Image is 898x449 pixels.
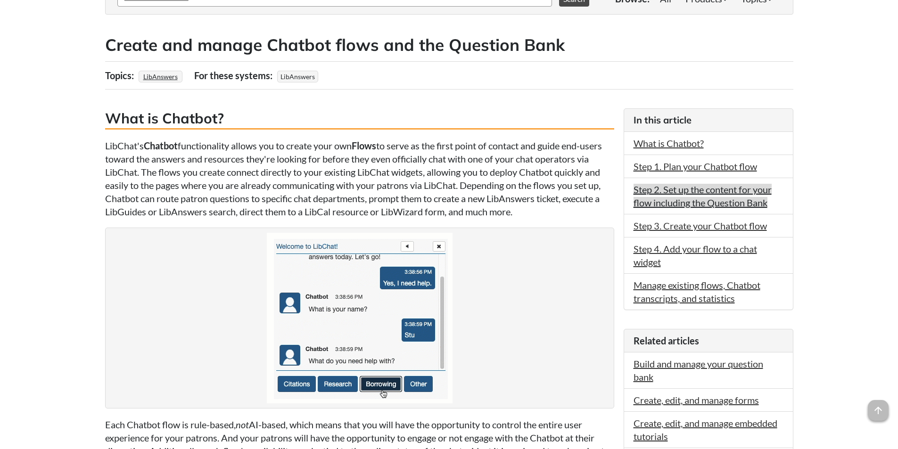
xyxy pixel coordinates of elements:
[236,419,249,430] em: not
[105,139,614,218] p: LibChat's functionality allows you to create your own to serve as the first point of contact and ...
[277,71,318,82] span: LibAnswers
[634,279,760,304] a: Manage existing flows, Chatbot transcripts, and statistics
[634,394,759,406] a: Create, edit, and manage forms
[634,417,777,442] a: Create, edit, and manage embedded tutorials
[352,140,376,151] strong: Flows
[144,140,178,151] strong: Chatbot
[105,108,614,130] h3: What is Chatbot?
[634,161,757,172] a: Step 1. Plan your Chatbot flow
[634,220,767,231] a: Step 3. Create your Chatbot flow
[142,70,179,83] a: LibAnswers
[634,243,757,268] a: Step 4. Add your flow to a chat widget
[105,33,793,57] h2: Create and manage Chatbot flows and the Question Bank
[194,66,275,84] div: For these systems:
[634,358,763,383] a: Build and manage your question bank
[634,138,704,149] a: What is Chatbot?
[634,335,699,346] span: Related articles
[634,184,772,208] a: Step 2. Set up the content for your flow including the Question Bank
[267,233,453,403] img: Example chatbot flow
[634,114,783,127] h3: In this article
[868,400,889,421] span: arrow_upward
[105,66,136,84] div: Topics:
[868,401,889,412] a: arrow_upward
